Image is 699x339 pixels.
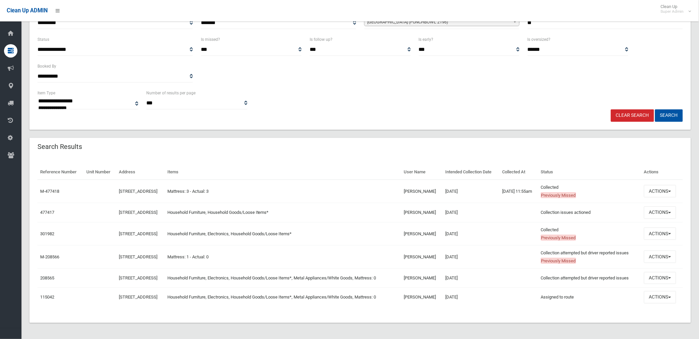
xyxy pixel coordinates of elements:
small: Super Admin [661,9,684,14]
td: [DATE] [443,288,499,307]
a: [STREET_ADDRESS] [119,254,157,259]
header: Search Results [29,140,90,153]
td: [DATE] [443,180,499,203]
td: Household Furniture, Electronics, Household Goods/Loose Items* [165,222,401,245]
a: [STREET_ADDRESS] [119,295,157,300]
th: Collected At [499,165,538,180]
th: Address [116,165,165,180]
td: Household Furniture, Electronics, Household Goods/Loose Items*, Metal Appliances/White Goods, Mat... [165,268,401,288]
th: Reference Number [37,165,84,180]
td: [PERSON_NAME] [401,180,443,203]
span: Clean Up [657,4,691,14]
td: Mattress: 3 - Actual: 3 [165,180,401,203]
a: [STREET_ADDRESS] [119,189,157,194]
a: 208565 [40,275,54,280]
td: Assigned to route [538,288,641,307]
label: Booked By [37,63,56,70]
a: M-208566 [40,254,59,259]
td: [PERSON_NAME] [401,268,443,288]
td: Mattress: 1 - Actual: 0 [165,245,401,268]
button: Search [655,109,683,122]
label: Is follow up? [310,36,332,43]
a: 477417 [40,210,54,215]
td: Household Furniture, Household Goods/Loose Items* [165,203,401,222]
a: M-477418 [40,189,59,194]
td: Collection attempted but driver reported issues [538,268,641,288]
a: [STREET_ADDRESS] [119,275,157,280]
button: Actions [644,185,676,197]
a: [STREET_ADDRESS] [119,210,157,215]
span: Previously Missed [541,258,576,264]
td: [PERSON_NAME] [401,245,443,268]
th: User Name [401,165,443,180]
label: Status [37,36,49,43]
label: Is oversized? [528,36,551,43]
td: [PERSON_NAME] [401,222,443,245]
label: Item Type [37,89,55,97]
span: [GEOGRAPHIC_DATA] (PUNCHBOWL 2196) [367,18,511,26]
label: Number of results per page [146,89,196,97]
td: Household Furniture, Electronics, Household Goods/Loose Items*, Metal Appliances/White Goods, Mat... [165,288,401,307]
span: Previously Missed [541,192,576,198]
td: [PERSON_NAME] [401,203,443,222]
a: 301982 [40,231,54,236]
label: Is early? [419,36,434,43]
th: Unit Number [84,165,116,180]
button: Actions [644,251,676,263]
button: Actions [644,291,676,304]
th: Intended Collection Date [443,165,499,180]
td: Collected [538,180,641,203]
td: [DATE] [443,245,499,268]
a: 115042 [40,295,54,300]
label: Is missed? [201,36,220,43]
th: Items [165,165,401,180]
button: Actions [644,272,676,284]
td: [DATE] [443,268,499,288]
button: Actions [644,206,676,219]
span: Clean Up ADMIN [7,7,48,14]
td: [DATE] [443,203,499,222]
td: [DATE] [443,222,499,245]
a: Clear Search [611,109,654,122]
button: Actions [644,228,676,240]
td: [DATE] 11:55am [499,180,538,203]
td: [PERSON_NAME] [401,288,443,307]
a: [STREET_ADDRESS] [119,231,157,236]
td: Collection attempted but driver reported issues [538,245,641,268]
td: Collected [538,222,641,245]
th: Status [538,165,641,180]
span: Previously Missed [541,235,576,241]
th: Actions [641,165,683,180]
td: Collection issues actioned [538,203,641,222]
